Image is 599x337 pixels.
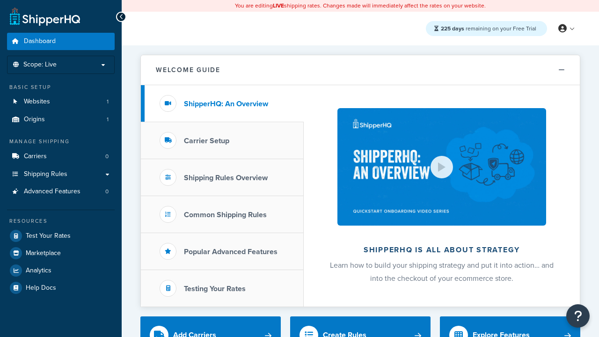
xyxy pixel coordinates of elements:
[184,248,278,256] h3: Popular Advanced Features
[24,37,56,45] span: Dashboard
[184,100,268,108] h3: ShipperHQ: An Overview
[184,174,268,182] h3: Shipping Rules Overview
[7,93,115,110] li: Websites
[105,188,109,196] span: 0
[7,217,115,225] div: Resources
[105,153,109,161] span: 0
[7,279,115,296] a: Help Docs
[7,245,115,262] a: Marketplace
[7,183,115,200] li: Advanced Features
[107,98,109,106] span: 1
[330,260,554,284] span: Learn how to build your shipping strategy and put it into action… and into the checkout of your e...
[23,61,57,69] span: Scope: Live
[24,116,45,124] span: Origins
[7,166,115,183] a: Shipping Rules
[441,24,536,33] span: remaining on your Free Trial
[7,111,115,128] a: Origins1
[184,285,246,293] h3: Testing Your Rates
[7,83,115,91] div: Basic Setup
[107,116,109,124] span: 1
[24,170,67,178] span: Shipping Rules
[26,267,51,275] span: Analytics
[184,211,267,219] h3: Common Shipping Rules
[26,232,71,240] span: Test Your Rates
[566,304,590,328] button: Open Resource Center
[7,93,115,110] a: Websites1
[24,153,47,161] span: Carriers
[7,227,115,244] a: Test Your Rates
[26,249,61,257] span: Marketplace
[24,188,80,196] span: Advanced Features
[184,137,229,145] h3: Carrier Setup
[7,138,115,146] div: Manage Shipping
[7,148,115,165] li: Carriers
[7,148,115,165] a: Carriers0
[7,262,115,279] a: Analytics
[273,1,284,10] b: LIVE
[329,246,555,254] h2: ShipperHQ is all about strategy
[7,183,115,200] a: Advanced Features0
[441,24,464,33] strong: 225 days
[7,111,115,128] li: Origins
[141,55,580,85] button: Welcome Guide
[24,98,50,106] span: Websites
[156,66,220,73] h2: Welcome Guide
[337,108,546,226] img: ShipperHQ is all about strategy
[7,33,115,50] a: Dashboard
[26,284,56,292] span: Help Docs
